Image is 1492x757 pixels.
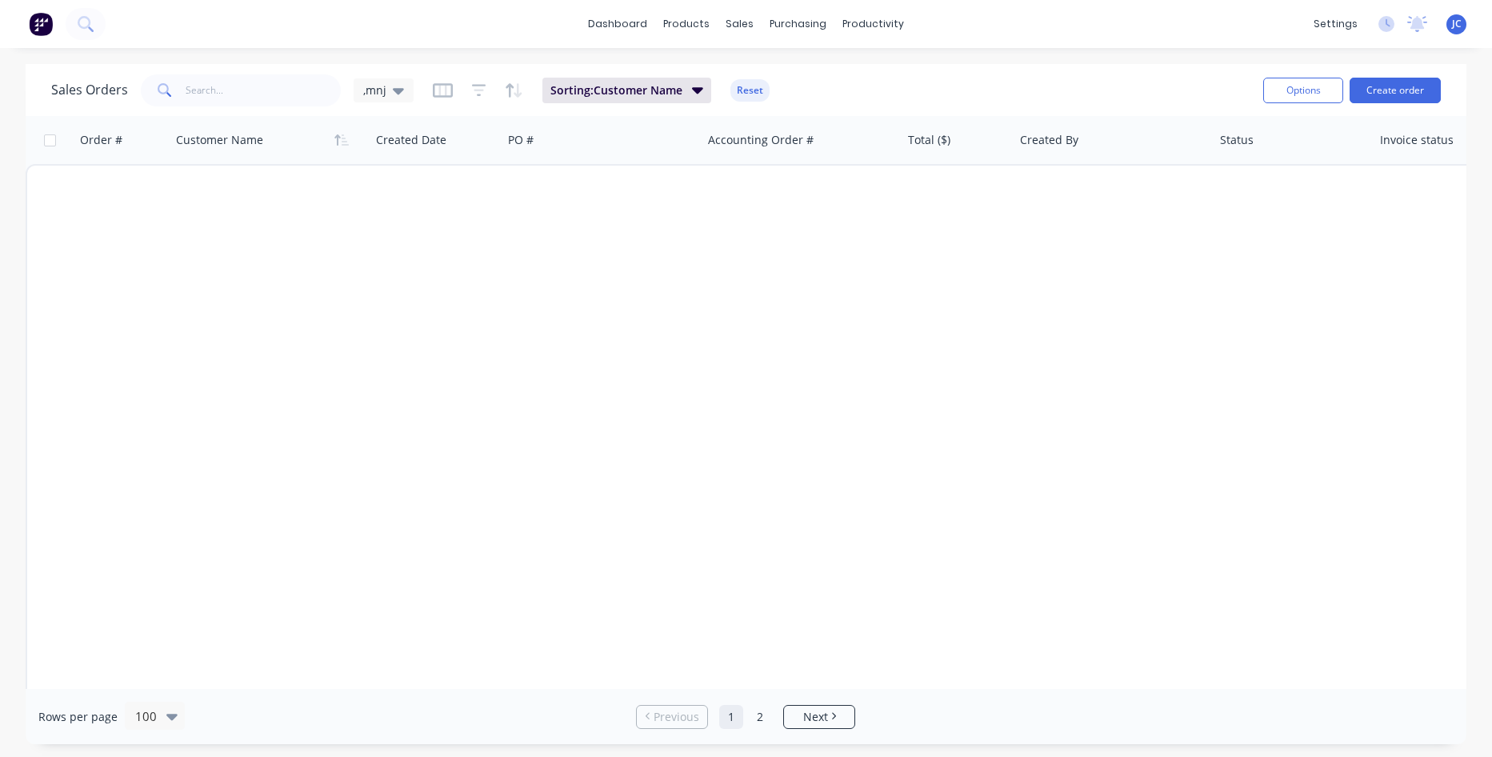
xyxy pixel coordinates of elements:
[376,132,446,148] div: Created Date
[1306,12,1366,36] div: settings
[718,12,762,36] div: sales
[784,709,854,725] a: Next page
[363,82,386,98] span: ,mnj
[1220,132,1254,148] div: Status
[654,709,699,725] span: Previous
[708,132,814,148] div: Accounting Order #
[186,74,342,106] input: Search...
[730,79,770,102] button: Reset
[1263,78,1343,103] button: Options
[630,705,862,729] ul: Pagination
[51,82,128,98] h1: Sales Orders
[38,709,118,725] span: Rows per page
[80,132,122,148] div: Order #
[655,12,718,36] div: products
[508,132,534,148] div: PO #
[762,12,834,36] div: purchasing
[542,78,711,103] button: Sorting:Customer Name
[176,132,263,148] div: Customer Name
[550,82,682,98] span: Sorting: Customer Name
[1020,132,1078,148] div: Created By
[1350,78,1441,103] button: Create order
[637,709,707,725] a: Previous page
[580,12,655,36] a: dashboard
[834,12,912,36] div: productivity
[719,705,743,729] a: Page 1 is your current page
[803,709,828,725] span: Next
[1452,17,1462,31] span: JC
[748,705,772,729] a: Page 2
[29,12,53,36] img: Factory
[908,132,950,148] div: Total ($)
[1380,132,1454,148] div: Invoice status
